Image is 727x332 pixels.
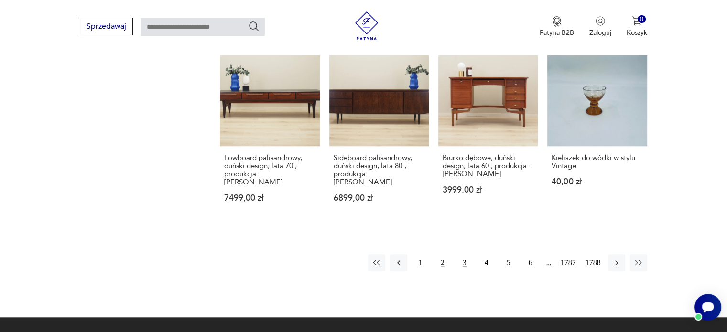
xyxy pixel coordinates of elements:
[552,154,642,170] h3: Kieliszek do wódki w stylu Vintage
[540,28,574,37] p: Patyna B2B
[694,294,721,321] iframe: Smartsupp widget button
[329,47,429,221] a: Sideboard palisandrowy, duński design, lata 80., produkcja: DaniaSideboard palisandrowy, duński d...
[589,16,611,37] button: Zaloguj
[540,16,574,37] button: Patyna B2B
[80,24,133,31] a: Sprzedawaj
[478,254,495,271] button: 4
[224,154,315,186] h3: Lowboard palisandrowy, duński design, lata 70., produkcja: [PERSON_NAME]
[334,194,424,202] p: 6899,00 zł
[456,254,473,271] button: 3
[627,16,647,37] button: 0Koszyk
[438,47,538,221] a: Biurko dębowe, duński design, lata 60., produkcja: DaniaBiurko dębowe, duński design, lata 60., p...
[596,16,605,26] img: Ikonka użytkownika
[638,15,646,23] div: 0
[248,21,260,32] button: Szukaj
[220,47,319,221] a: Lowboard palisandrowy, duński design, lata 70., produkcja: DaniaLowboard palisandrowy, duński des...
[627,28,647,37] p: Koszyk
[443,186,533,194] p: 3999,00 zł
[547,47,647,221] a: Kieliszek do wódki w stylu VintageKieliszek do wódki w stylu Vintage40,00 zł
[412,254,429,271] button: 1
[552,16,562,27] img: Ikona medalu
[352,11,381,40] img: Patyna - sklep z meblami i dekoracjami vintage
[558,254,578,271] button: 1787
[500,254,517,271] button: 5
[589,28,611,37] p: Zaloguj
[540,16,574,37] a: Ikona medaluPatyna B2B
[80,18,133,35] button: Sprzedawaj
[522,254,539,271] button: 6
[224,194,315,202] p: 7499,00 zł
[583,254,603,271] button: 1788
[552,178,642,186] p: 40,00 zł
[434,254,451,271] button: 2
[632,16,641,26] img: Ikona koszyka
[334,154,424,186] h3: Sideboard palisandrowy, duński design, lata 80., produkcja: [PERSON_NAME]
[443,154,533,178] h3: Biurko dębowe, duński design, lata 60., produkcja: [PERSON_NAME]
